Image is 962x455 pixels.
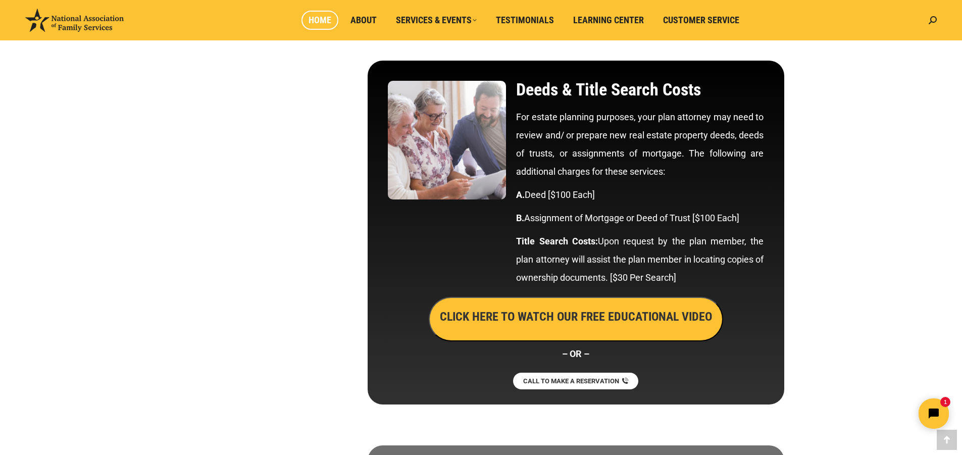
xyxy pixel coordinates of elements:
[516,209,764,227] p: Assignment of Mortgage or Deed of Trust [$100 Each]
[513,373,638,389] a: CALL TO MAKE A RESERVATION
[573,15,644,26] span: Learning Center
[516,189,525,200] strong: A.
[516,186,764,204] p: Deed [$100 Each]
[440,308,712,325] h3: CLICK HERE TO WATCH OUR FREE EDUCATIONAL VIDEO
[784,390,957,437] iframe: Tidio Chat
[516,81,764,98] h2: Deeds & Title Search Costs
[350,15,377,26] span: About
[516,232,764,287] p: Upon request by the plan member, the plan attorney will assist the plan member in locating copies...
[309,15,331,26] span: Home
[429,312,723,323] a: CLICK HERE TO WATCH OUR FREE EDUCATIONAL VIDEO
[516,213,524,223] strong: B.
[343,11,384,30] a: About
[496,15,554,26] span: Testimonials
[396,15,477,26] span: Services & Events
[516,108,764,181] p: For estate planning purposes, your plan attorney may need to review and/ or prepare new real esta...
[516,236,598,246] strong: Title Search Costs:
[663,15,739,26] span: Customer Service
[656,11,746,30] a: Customer Service
[566,11,651,30] a: Learning Center
[429,297,723,341] button: CLICK HERE TO WATCH OUR FREE EDUCATIONAL VIDEO
[523,378,619,384] span: CALL TO MAKE A RESERVATION
[25,9,124,32] img: National Association of Family Services
[388,81,507,199] img: Deeds & Title Search Costs
[562,348,589,359] strong: – OR –
[489,11,561,30] a: Testimonials
[301,11,338,30] a: Home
